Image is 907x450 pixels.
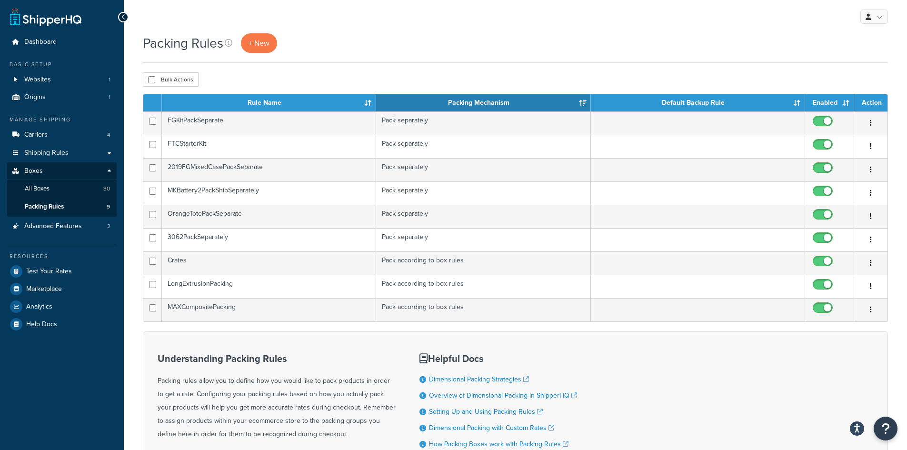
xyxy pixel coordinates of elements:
[24,93,46,101] span: Origins
[7,298,117,315] a: Analytics
[7,89,117,106] li: Origins
[107,131,110,139] span: 4
[7,252,117,260] div: Resources
[26,268,72,276] span: Test Your Rates
[162,94,376,111] th: Rule Name: activate to sort column ascending
[162,228,376,251] td: 3062PackSeparately
[24,149,69,157] span: Shipping Rules
[429,423,554,433] a: Dimensional Packing with Custom Rates
[7,33,117,51] a: Dashboard
[109,93,110,101] span: 1
[162,111,376,135] td: FGKitPackSeparate
[162,135,376,158] td: FTCStarterKit
[854,94,887,111] th: Action
[429,374,529,384] a: Dimensional Packing Strategies
[376,135,590,158] td: Pack separately
[591,94,805,111] th: Default Backup Rule: activate to sort column ascending
[419,353,616,364] h3: Helpful Docs
[143,34,223,52] h1: Packing Rules
[26,285,62,293] span: Marketplace
[162,251,376,275] td: Crates
[26,320,57,329] span: Help Docs
[7,180,117,198] li: All Boxes
[376,298,590,321] td: Pack according to box rules
[7,180,117,198] a: All Boxes 30
[162,275,376,298] td: LongExtrusionPacking
[376,158,590,181] td: Pack separately
[429,390,577,400] a: Overview of Dimensional Packing in ShipperHQ
[376,228,590,251] td: Pack separately
[376,275,590,298] td: Pack according to box rules
[249,38,269,49] span: + New
[376,181,590,205] td: Pack separately
[109,76,110,84] span: 1
[241,33,277,53] a: + New
[24,131,48,139] span: Carriers
[7,126,117,144] li: Carriers
[158,353,396,364] h3: Understanding Packing Rules
[7,162,117,217] li: Boxes
[162,181,376,205] td: MKBattery2PackShipSeparately
[376,94,590,111] th: Packing Mechanism: activate to sort column ascending
[162,205,376,228] td: OrangeTotePackSeparate
[7,71,117,89] a: Websites 1
[429,407,543,417] a: Setting Up and Using Packing Rules
[7,198,117,216] a: Packing Rules 9
[376,205,590,228] td: Pack separately
[7,162,117,180] a: Boxes
[24,38,57,46] span: Dashboard
[107,222,110,230] span: 2
[24,76,51,84] span: Websites
[103,185,110,193] span: 30
[874,417,897,440] button: Open Resource Center
[7,116,117,124] div: Manage Shipping
[107,203,110,211] span: 9
[143,72,199,87] button: Bulk Actions
[24,222,82,230] span: Advanced Features
[7,89,117,106] a: Origins 1
[7,126,117,144] a: Carriers 4
[26,303,52,311] span: Analytics
[7,71,117,89] li: Websites
[25,203,64,211] span: Packing Rules
[24,167,43,175] span: Boxes
[805,94,854,111] th: Enabled: activate to sort column ascending
[162,158,376,181] td: 2019FGMixedCasePackSeparate
[158,353,396,441] div: Packing rules allow you to define how you would like to pack products in order to get a rate. Con...
[25,185,50,193] span: All Boxes
[376,251,590,275] td: Pack according to box rules
[7,280,117,298] a: Marketplace
[7,218,117,235] a: Advanced Features 2
[429,439,568,449] a: How Packing Boxes work with Packing Rules
[7,218,117,235] li: Advanced Features
[7,263,117,280] a: Test Your Rates
[7,60,117,69] div: Basic Setup
[7,198,117,216] li: Packing Rules
[7,144,117,162] a: Shipping Rules
[162,298,376,321] td: MAXCompositePacking
[376,111,590,135] td: Pack separately
[7,316,117,333] a: Help Docs
[10,7,81,26] a: ShipperHQ Home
